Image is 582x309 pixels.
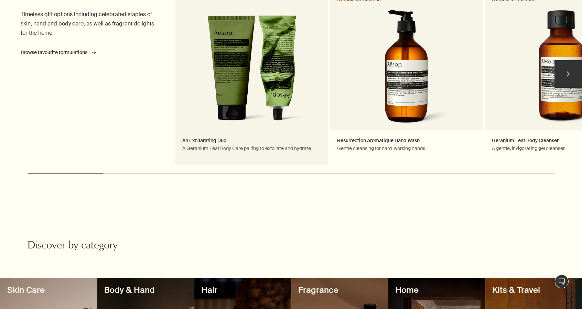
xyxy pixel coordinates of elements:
p: Timeless gift options including celebrated staples of skin, hand and body care, as well as fragra... [21,10,160,38]
h3: Home [395,285,478,296]
h3: Body & Hand [104,285,187,296]
h3: Hair [201,285,284,296]
h2: Discover by category [28,239,203,253]
button: next slide [554,60,582,88]
h3: Skin Care [7,285,90,296]
a: Browse favourite formulations [21,49,96,56]
button: Chat en direct [555,275,569,288]
h3: Fragrance [298,285,381,296]
h3: Kits & Travel [492,285,575,296]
